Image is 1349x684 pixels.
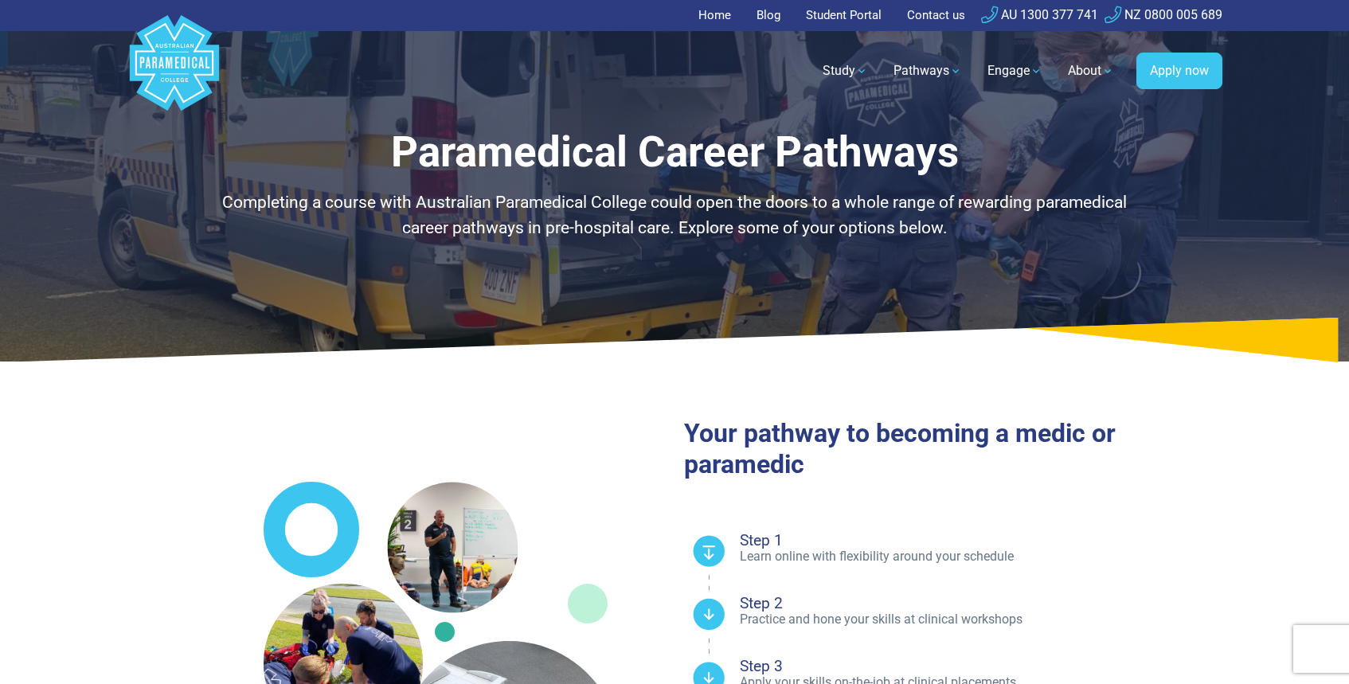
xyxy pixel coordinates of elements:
[1058,49,1124,93] a: About
[209,190,1140,240] p: Completing a course with Australian Paramedical College could open the doors to a whole range of ...
[981,7,1098,22] a: AU 1300 377 741
[884,49,972,93] a: Pathways
[1136,53,1222,89] a: Apply now
[209,127,1140,178] h1: Paramedical Career Pathways
[978,49,1052,93] a: Engage
[740,659,1222,674] h4: Step 3
[684,418,1222,479] h2: Your pathway to becoming a medic or paramedic
[740,596,1222,611] h4: Step 2
[813,49,878,93] a: Study
[127,31,222,111] a: Australian Paramedical College
[740,533,1222,548] h4: Step 1
[740,611,1222,628] p: Practice and hone your skills at clinical workshops
[1105,7,1222,22] a: NZ 0800 005 689
[740,548,1222,565] p: Learn online with flexibility around your schedule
